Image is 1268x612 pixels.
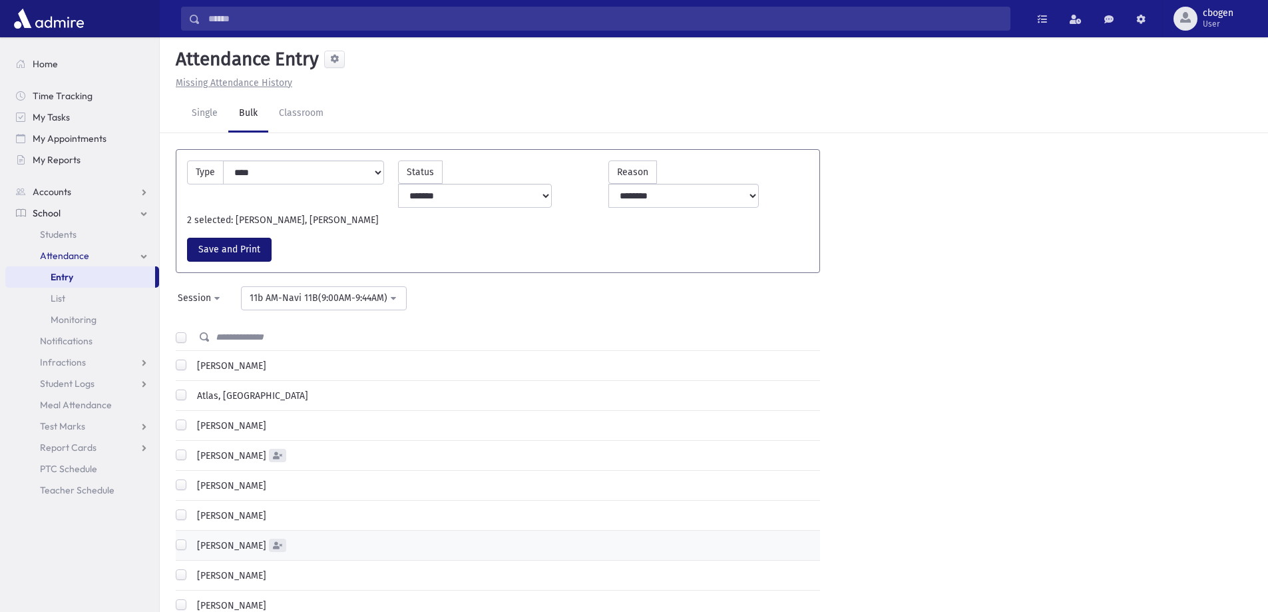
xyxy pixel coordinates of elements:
a: Home [5,53,159,75]
span: Time Tracking [33,90,93,102]
a: Test Marks [5,416,159,437]
label: Type [187,160,224,184]
a: Single [181,95,228,133]
span: Notifications [40,335,93,347]
span: Home [33,58,58,70]
a: Classroom [268,95,334,133]
a: My Reports [5,149,159,170]
label: [PERSON_NAME] [192,509,266,523]
span: cbogen [1203,8,1233,19]
a: Students [5,224,159,245]
h5: Attendance Entry [170,48,319,71]
div: 2 selected: [PERSON_NAME], [PERSON_NAME] [180,213,815,227]
a: Meal Attendance [5,394,159,416]
span: Infractions [40,356,86,368]
label: Reason [608,160,657,184]
a: Infractions [5,352,159,373]
span: My Appointments [33,133,106,145]
a: Accounts [5,181,159,202]
span: Test Marks [40,420,85,432]
button: Session [169,286,230,310]
a: School [5,202,159,224]
button: 11b AM-Navi 11B(9:00AM-9:44AM) [241,286,407,310]
img: AdmirePro [11,5,87,32]
span: Attendance [40,250,89,262]
input: Search [200,7,1010,31]
a: Teacher Schedule [5,479,159,501]
a: Student Logs [5,373,159,394]
button: Save and Print [187,238,272,262]
a: Report Cards [5,437,159,458]
span: PTC Schedule [40,463,97,475]
span: Entry [51,271,73,283]
span: My Reports [33,154,81,166]
div: Session [178,291,211,305]
a: Missing Attendance History [170,77,292,89]
span: Students [40,228,77,240]
span: Student Logs [40,378,95,390]
label: Atlas, [GEOGRAPHIC_DATA] [192,389,308,403]
a: Attendance [5,245,159,266]
label: [PERSON_NAME] [192,449,266,463]
label: [PERSON_NAME] [192,539,266,553]
label: [PERSON_NAME] [192,359,266,373]
u: Missing Attendance History [176,77,292,89]
span: Teacher Schedule [40,484,114,496]
label: [PERSON_NAME] [192,479,266,493]
span: School [33,207,61,219]
a: Time Tracking [5,85,159,107]
label: Status [398,160,443,184]
label: [PERSON_NAME] [192,569,266,583]
span: List [51,292,65,304]
a: Entry [5,266,155,288]
span: User [1203,19,1233,29]
label: [PERSON_NAME] [192,419,266,433]
span: Monitoring [51,314,97,326]
span: My Tasks [33,111,70,123]
span: Accounts [33,186,71,198]
a: List [5,288,159,309]
a: My Tasks [5,107,159,128]
span: Report Cards [40,442,97,454]
a: Monitoring [5,309,159,330]
a: My Appointments [5,128,159,149]
span: Meal Attendance [40,399,112,411]
div: 11b AM-Navi 11B(9:00AM-9:44AM) [250,291,387,305]
a: Notifications [5,330,159,352]
a: Bulk [228,95,268,133]
a: PTC Schedule [5,458,159,479]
